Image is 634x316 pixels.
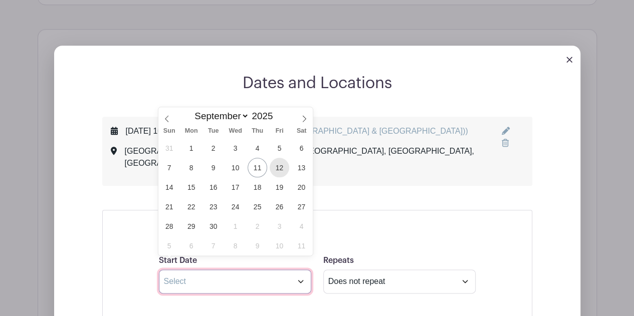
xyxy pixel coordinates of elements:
span: Sat [291,128,313,134]
span: September 3, 2025 [226,138,245,158]
span: Sun [158,128,180,134]
span: September 13, 2025 [292,158,311,177]
span: September 28, 2025 [159,216,179,236]
div: [DATE] 10:30 am to 04:00 pm [126,125,468,137]
span: September 14, 2025 [159,177,179,197]
span: September 5, 2025 [270,138,289,158]
span: Wed [225,128,247,134]
span: September 30, 2025 [203,216,223,236]
span: October 8, 2025 [226,236,245,255]
span: October 4, 2025 [292,216,311,236]
h5: Event Date [159,230,476,242]
span: September 26, 2025 [270,197,289,216]
span: October 6, 2025 [181,236,201,255]
input: Select [159,269,311,293]
span: September 10, 2025 [226,158,245,177]
span: September 25, 2025 [248,197,267,216]
span: September 6, 2025 [292,138,311,158]
span: October 3, 2025 [270,216,289,236]
span: August 31, 2025 [159,138,179,158]
img: close_button-5f87c8562297e5c2d7936805f587ecaba9071eb48480494691a3f1689db116b3.svg [566,57,572,63]
span: September 20, 2025 [292,177,311,197]
span: Mon [180,128,202,134]
input: Year [249,111,281,122]
span: Tue [202,128,225,134]
span: September 16, 2025 [203,177,223,197]
label: Repeats [323,256,354,265]
span: September 24, 2025 [226,197,245,216]
span: Fri [269,128,291,134]
span: September 11, 2025 [248,158,267,177]
span: October 5, 2025 [159,236,179,255]
span: October 7, 2025 [203,236,223,255]
span: (Eastern Time ([GEOGRAPHIC_DATA] & [GEOGRAPHIC_DATA])) [231,127,468,135]
span: October 11, 2025 [292,236,311,255]
select: Month [190,110,249,122]
span: September 18, 2025 [248,177,267,197]
span: October 9, 2025 [248,236,267,255]
span: September 12, 2025 [270,158,289,177]
span: September 17, 2025 [226,177,245,197]
span: September 2, 2025 [203,138,223,158]
span: Thu [247,128,269,134]
span: September 8, 2025 [181,158,201,177]
span: September 21, 2025 [159,197,179,216]
span: September 23, 2025 [203,197,223,216]
span: September 27, 2025 [292,197,311,216]
span: September 19, 2025 [270,177,289,197]
label: Start Date [159,256,197,265]
h2: Dates and Locations [54,74,580,93]
span: September 15, 2025 [181,177,201,197]
span: September 1, 2025 [181,138,201,158]
span: September 4, 2025 [248,138,267,158]
span: October 2, 2025 [248,216,267,236]
span: September 9, 2025 [203,158,223,177]
span: October 10, 2025 [270,236,289,255]
span: September 29, 2025 [181,216,201,236]
span: October 1, 2025 [226,216,245,236]
div: [GEOGRAPHIC_DATA], [GEOGRAPHIC_DATA], [GEOGRAPHIC_DATA], [GEOGRAPHIC_DATA], [GEOGRAPHIC_DATA] [125,145,502,169]
span: September 7, 2025 [159,158,179,177]
span: September 22, 2025 [181,197,201,216]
